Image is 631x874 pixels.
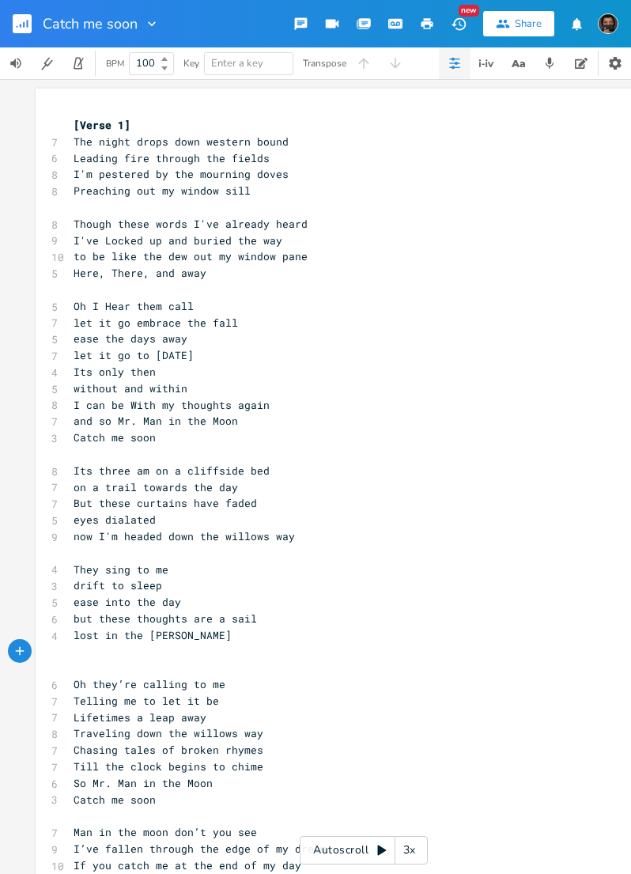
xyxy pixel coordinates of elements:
[43,17,138,31] span: Catch me soon
[74,759,263,774] span: Till the clock begins to chime
[74,562,168,577] span: They sing to me
[515,17,542,31] div: Share
[74,414,238,428] span: and so Mr. Man in the Moon
[74,316,238,330] span: let it go embrace the fall
[74,249,308,263] span: to be like the dew out my window pane
[74,858,301,872] span: If you catch me at the end of my day
[459,5,479,17] div: New
[443,9,474,38] button: New
[303,59,346,68] div: Transpose
[74,151,270,165] span: Leading fire through the fields
[74,134,289,149] span: The night drops down western bound
[74,595,181,609] span: ease into the day
[74,430,156,445] span: Catch me soon
[74,167,289,181] span: I'm pestered by the mourning doves
[183,59,199,68] div: Key
[598,13,618,34] img: Elijah Ballard
[74,578,162,592] span: drift to sleep
[300,836,428,865] div: Autoscroll
[211,56,263,70] span: Enter a key
[74,348,194,362] span: let it go to [DATE]
[74,825,257,839] span: Man in the moon don’t you see
[74,266,206,280] span: Here, There, and away
[74,677,225,691] span: Oh they’re calling to me
[74,793,156,807] span: Catch me soon
[74,529,295,543] span: now I'm headed down the willows way
[74,776,213,790] span: So Mr. Man in the Moon
[74,463,270,478] span: Its three am on a cliffside bed
[74,184,251,198] span: Preaching out my window sill
[74,480,238,494] span: on a trail towards the day
[74,365,156,379] span: Its only then
[74,496,257,510] span: But these curtains have faded
[74,513,156,527] span: eyes dialated
[74,331,187,346] span: ease the days away
[74,726,263,740] span: Traveling down the willows way
[74,381,187,395] span: without and within
[74,611,257,626] span: but these thoughts are a sail
[74,233,282,248] span: I've Locked up and buried the way
[74,398,270,412] span: I can be With my thoughts again
[74,299,194,313] span: Oh I Hear them call
[74,628,232,642] span: lost in the [PERSON_NAME]
[74,118,130,132] span: [Verse 1]
[74,217,308,231] span: Though these words I've already heard
[74,842,327,856] span: I’ve fallen through the edge of my dream
[74,743,263,757] span: Chasing tales of broken rhymes
[106,59,124,68] div: BPM
[395,836,424,865] div: 3x
[74,710,206,725] span: Lifetimes a leap away
[74,694,219,708] span: Telling me to let it be
[483,11,554,36] button: Share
